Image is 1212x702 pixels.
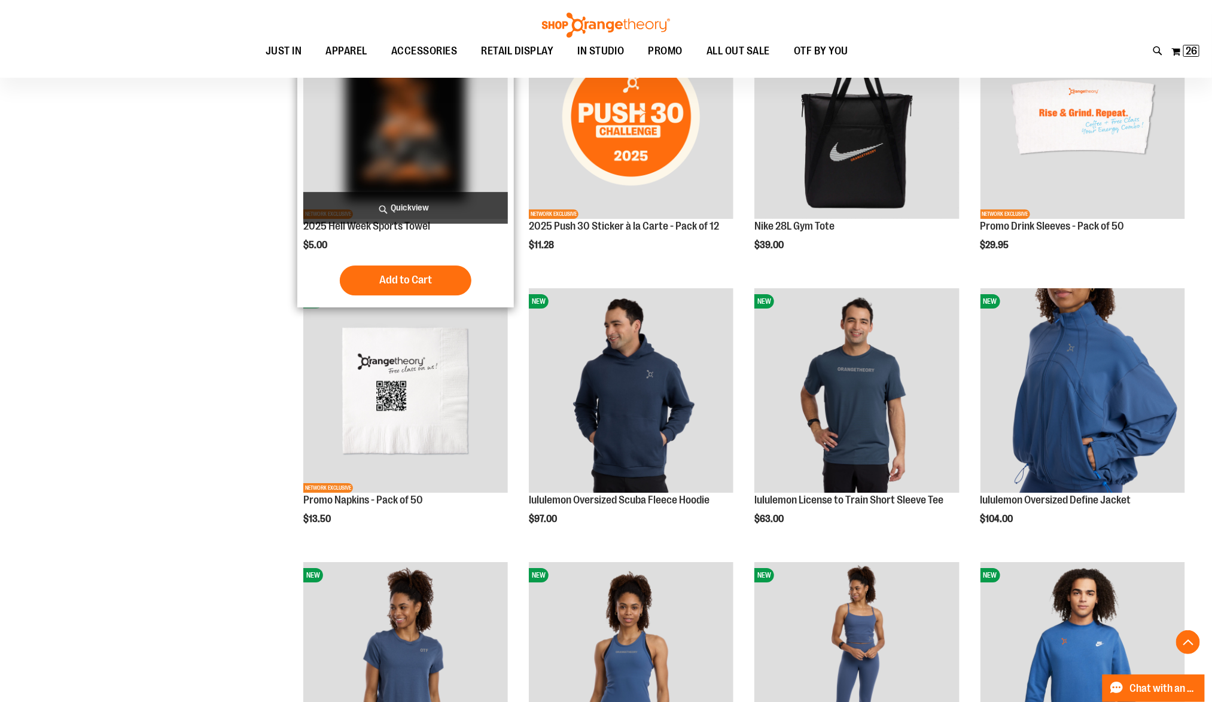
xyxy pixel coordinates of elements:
div: product [523,8,739,281]
div: product [975,282,1191,555]
a: lululemon Oversized Scuba Fleece HoodieNEW [529,288,733,495]
span: Add to Cart [379,273,432,286]
span: $13.50 [303,514,333,524]
span: $5.00 [303,240,329,251]
div: product [297,282,514,555]
img: Nike 28L Gym Tote [754,14,959,219]
div: product [523,282,739,555]
a: Promo Napkins - Pack of 50 [303,494,423,506]
span: NETWORK EXCLUSIVE [303,483,353,493]
span: OTF BY YOU [794,38,848,65]
span: $11.28 [529,240,556,251]
button: Back To Top [1176,630,1200,654]
span: $39.00 [754,240,785,251]
a: Promo Drink Sleeves - Pack of 50NEWNETWORK EXCLUSIVE [980,14,1185,221]
span: NEW [754,294,774,309]
span: NEW [529,568,549,582]
span: Chat with an Expert [1130,683,1198,694]
img: lululemon Oversized Scuba Fleece Hoodie [529,288,733,493]
img: Promo Drink Sleeves - Pack of 50 [980,14,1185,219]
a: 2025 Hell Week Sports Towel [303,220,430,232]
span: NETWORK EXCLUSIVE [529,209,578,219]
img: Promo Napkins - Pack of 50 [303,288,508,493]
span: 26 [1186,45,1197,57]
span: $63.00 [754,514,785,524]
span: NEW [754,568,774,582]
span: RETAIL DISPLAY [481,38,553,65]
span: IN STUDIO [577,38,625,65]
span: PROMO [648,38,683,65]
div: product [748,282,965,555]
a: lululemon Oversized Define Jacket [980,494,1131,506]
a: lululemon Oversized Scuba Fleece Hoodie [529,494,709,506]
a: lululemon License to Train Short Sleeve TeeNEW [754,288,959,495]
a: Promo Napkins - Pack of 50NEWNETWORK EXCLUSIVE [303,288,508,495]
a: Promo Drink Sleeves - Pack of 50 [980,220,1125,232]
span: NEW [980,294,1000,309]
span: APPAREL [325,38,367,65]
img: lululemon License to Train Short Sleeve Tee [754,288,959,493]
img: 2025 Hell Week Sports Towel [303,14,508,219]
a: Quickview [303,192,508,224]
a: 2025 Hell Week Sports TowelNEWNETWORK EXCLUSIVE [303,14,508,221]
button: Chat with an Expert [1103,674,1205,702]
span: $29.95 [980,240,1011,251]
a: lululemon License to Train Short Sleeve Tee [754,494,943,506]
img: 2025 Push 30 Sticker à la Carte - Pack of 12 [529,14,733,219]
div: product [297,8,514,307]
span: $104.00 [980,514,1015,524]
a: lululemon Oversized Define JacketNEW [980,288,1185,495]
div: product [975,8,1191,281]
a: Nike 28L Gym Tote [754,220,835,232]
a: 2025 Push 30 Sticker à la Carte - Pack of 12 [529,220,719,232]
img: lululemon Oversized Define Jacket [980,288,1185,493]
a: 2025 Push 30 Sticker à la Carte - Pack of 12NEWNETWORK EXCLUSIVE [529,14,733,221]
span: $97.00 [529,514,559,524]
span: NETWORK EXCLUSIVE [980,209,1030,219]
span: NEW [980,568,1000,582]
button: Add to Cart [340,265,471,295]
div: product [748,8,965,281]
span: ALL OUT SALE [707,38,770,65]
span: ACCESSORIES [391,38,458,65]
img: Shop Orangetheory [540,13,672,38]
span: NEW [303,568,323,582]
a: Nike 28L Gym ToteNEW [754,14,959,221]
span: NEW [529,294,549,309]
span: JUST IN [266,38,302,65]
